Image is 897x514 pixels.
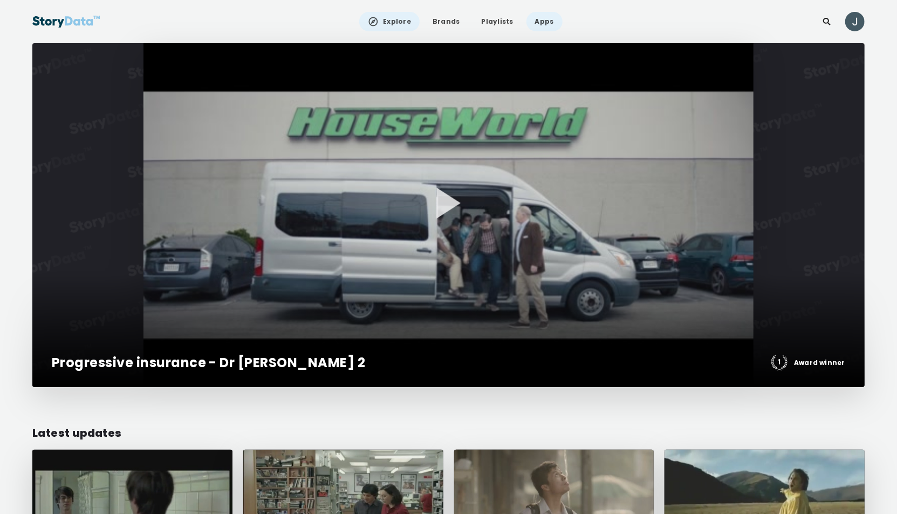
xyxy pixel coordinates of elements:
[845,12,865,31] img: ACg8ocL4n2a6OBrbNl1cRdhqILMM1PVwDnCTNMmuJZ_RnCAKJCOm-A=s96-c
[359,12,420,31] a: Explore
[473,12,522,31] a: Playlists
[424,12,468,31] a: Brands
[32,12,100,31] img: StoryData Logo
[32,425,865,441] div: Latest updates
[526,12,563,31] a: Apps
